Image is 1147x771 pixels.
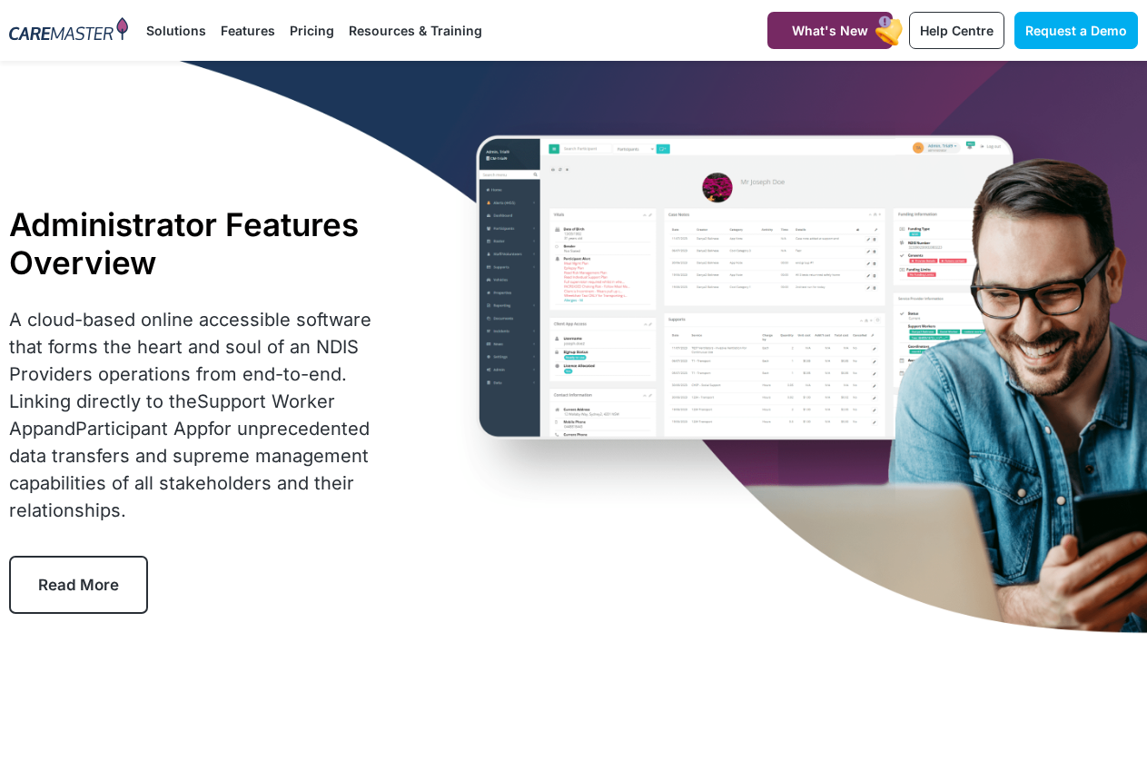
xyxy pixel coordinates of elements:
[920,23,994,38] span: Help Centre
[38,576,119,594] span: Read More
[909,12,1004,49] a: Help Centre
[767,12,893,49] a: What's New
[1014,12,1138,49] a: Request a Demo
[9,205,392,282] h1: Administrator Features Overview
[1025,23,1127,38] span: Request a Demo
[9,556,148,614] a: Read More
[75,418,208,440] a: Participant App
[9,17,128,44] img: CareMaster Logo
[792,23,868,38] span: What's New
[9,309,371,521] span: A cloud-based online accessible software that forms the heart and soul of an NDIS Providers opera...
